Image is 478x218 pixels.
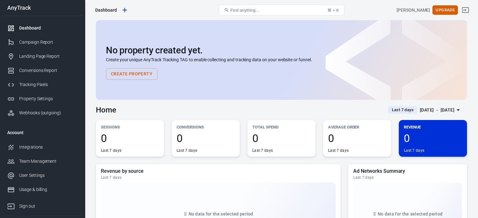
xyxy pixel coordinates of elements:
[432,5,458,15] button: Upgrade
[19,95,78,102] div: Property Settings
[19,39,78,46] div: Campaign Report
[2,35,83,49] a: Campaign Report
[420,106,454,114] div: [DATE] － [DATE]
[96,106,116,114] h3: Home
[95,7,117,13] div: Dashboard
[101,175,336,180] div: Last 7 days
[101,168,336,174] h5: Revenue by source
[19,53,78,60] div: Landing Page Report
[2,5,83,11] div: AnyTrack
[2,106,83,120] a: Webhooks (outgoing)
[2,49,83,63] a: Landing Page Report
[2,154,83,168] a: Team Management
[101,124,159,130] p: Sessions
[189,211,253,216] span: No data for the selected period
[2,125,83,140] li: Account
[404,124,462,130] p: Revenue
[106,45,457,55] h2: No property created yet.
[404,133,462,144] span: 0
[328,124,386,130] p: Average Order
[2,140,83,154] a: Integrations
[219,5,344,15] button: Find anything...⌘ + K
[252,133,310,144] span: 0
[328,133,386,144] span: 0
[2,78,83,92] a: Tracking Pixels
[106,57,457,63] p: Create your unique AnyTrack Tracking TAG to enable collecting and tracking data on your website o...
[397,7,430,14] div: Account id: xbAhXv6s
[19,172,78,179] div: User Settings
[378,211,442,216] span: No data for the selected period
[2,21,83,35] a: Dashboard
[458,3,473,18] a: Sign out
[353,175,462,180] div: Last 7 days
[19,110,78,116] div: Webhooks (outgoing)
[2,92,83,106] a: Property Settings
[383,105,467,115] button: Last 7 days[DATE] － [DATE]
[2,197,83,213] a: Sign out
[101,133,159,144] span: 0
[19,67,78,74] div: Conversions Report
[2,168,83,183] a: User Settings
[252,124,310,130] p: Total Spend
[177,124,235,130] p: Conversions
[353,168,462,174] h5: Ad Networks Summary
[327,8,339,13] div: ⌘ + K
[19,81,78,88] div: Tracking Pixels
[230,8,259,13] span: Find anything...
[177,133,235,144] span: 0
[19,186,78,193] div: Usage & billing
[19,203,78,210] div: Sign out
[404,148,424,153] div: Last 7 days
[19,144,78,150] div: Integrations
[2,183,83,197] a: Usage & billing
[19,25,78,31] div: Dashboard
[106,68,157,80] button: Create Property
[2,63,83,78] a: Conversions Report
[119,5,130,15] a: Create new property
[19,158,78,165] div: Team Management
[389,107,416,113] span: Last 7 days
